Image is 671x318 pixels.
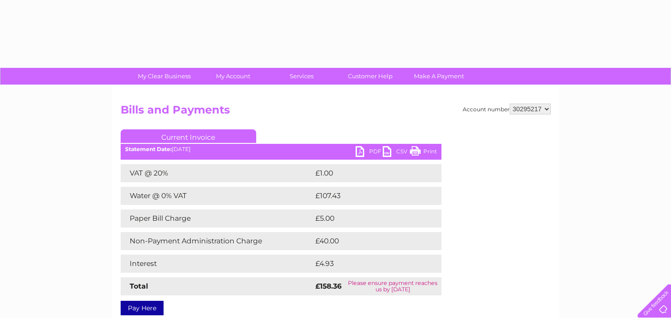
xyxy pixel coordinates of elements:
[356,146,383,159] a: PDF
[121,164,313,182] td: VAT @ 20%
[121,255,313,273] td: Interest
[383,146,410,159] a: CSV
[264,68,339,85] a: Services
[125,146,172,152] b: Statement Date:
[333,68,408,85] a: Customer Help
[121,104,551,121] h2: Bills and Payments
[463,104,551,114] div: Account number
[313,187,425,205] td: £107.43
[121,232,313,250] td: Non-Payment Administration Charge
[121,187,313,205] td: Water @ 0% VAT
[130,282,148,290] strong: Total
[121,129,256,143] a: Current Invoice
[313,232,424,250] td: £40.00
[121,146,441,152] div: [DATE]
[121,209,313,228] td: Paper Bill Charge
[402,68,476,85] a: Make A Payment
[313,164,420,182] td: £1.00
[344,277,441,295] td: Please ensure payment reaches us by [DATE]
[196,68,270,85] a: My Account
[121,301,164,315] a: Pay Here
[315,282,342,290] strong: £158.36
[127,68,202,85] a: My Clear Business
[313,209,421,228] td: £5.00
[410,146,437,159] a: Print
[313,255,420,273] td: £4.93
